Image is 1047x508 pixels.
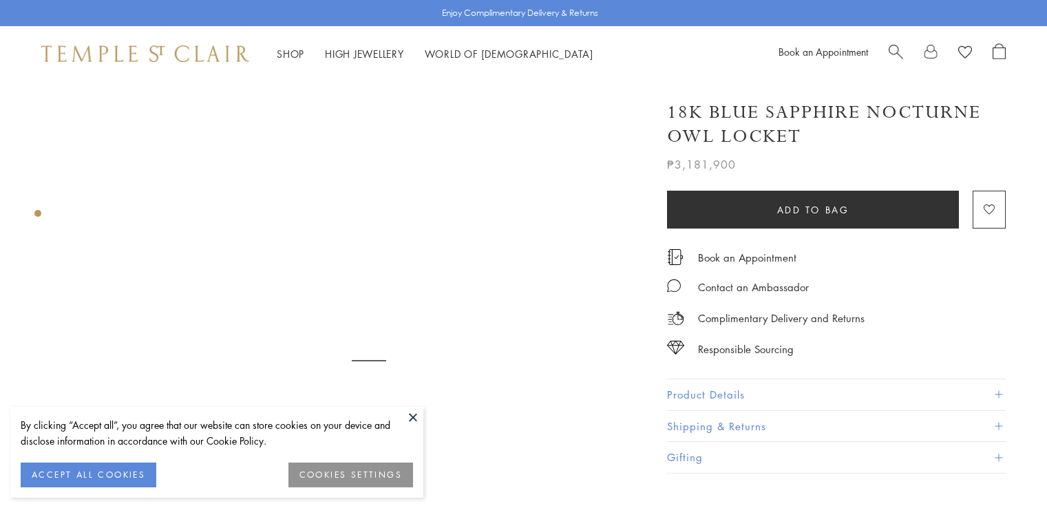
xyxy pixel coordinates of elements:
[667,191,959,229] button: Add to bag
[993,43,1006,64] a: Open Shopping Bag
[442,6,598,20] p: Enjoy Complimentary Delivery & Returns
[667,379,1006,410] button: Product Details
[667,310,684,327] img: icon_delivery.svg
[958,43,972,64] a: View Wishlist
[667,156,736,173] span: ₱3,181,900
[667,279,681,293] img: MessageIcon-01_2.svg
[698,310,865,327] p: Complimentary Delivery and Returns
[277,47,304,61] a: ShopShop
[777,202,849,218] span: Add to bag
[21,463,156,487] button: ACCEPT ALL COOKIES
[978,443,1033,494] iframe: Gorgias live chat messenger
[288,463,413,487] button: COOKIES SETTINGS
[325,47,404,61] a: High JewelleryHigh Jewellery
[667,249,684,265] img: icon_appointment.svg
[698,250,796,265] a: Book an Appointment
[667,100,1006,149] h1: 18K Blue Sapphire Nocturne Owl Locket
[698,279,809,296] div: Contact an Ambassador
[425,47,593,61] a: World of [DEMOGRAPHIC_DATA]World of [DEMOGRAPHIC_DATA]
[21,417,413,449] div: By clicking “Accept all”, you agree that our website can store cookies on your device and disclos...
[667,411,1006,442] button: Shipping & Returns
[667,341,684,354] img: icon_sourcing.svg
[698,341,794,358] div: Responsible Sourcing
[889,43,903,64] a: Search
[34,207,41,228] div: Product gallery navigation
[779,45,868,59] a: Book an Appointment
[41,45,249,62] img: Temple St. Clair
[667,442,1006,473] button: Gifting
[277,45,593,63] nav: Main navigation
